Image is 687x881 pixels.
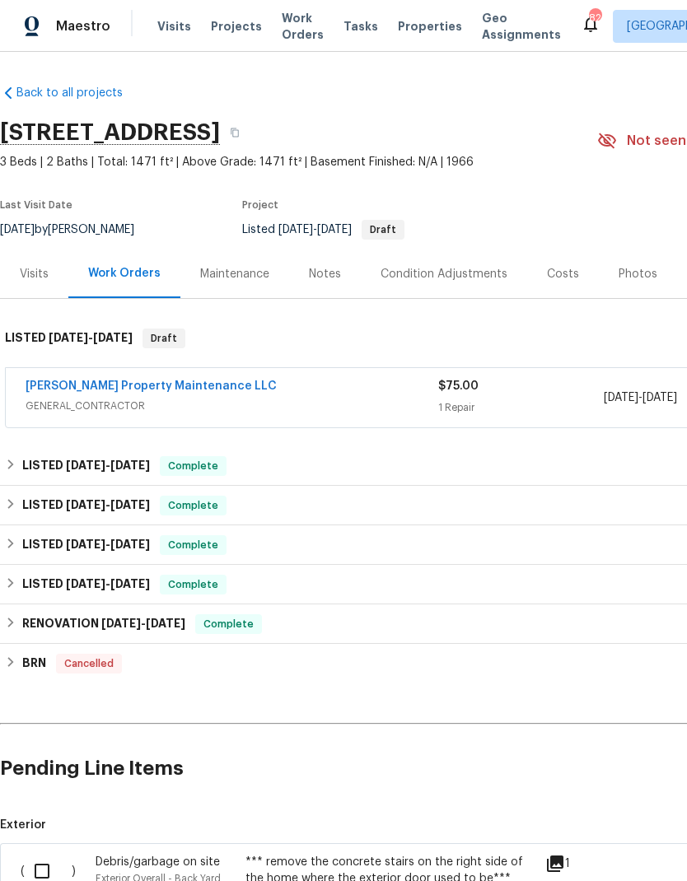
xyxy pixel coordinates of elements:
[343,21,378,32] span: Tasks
[96,856,220,868] span: Debris/garbage on site
[197,616,260,632] span: Complete
[110,459,150,471] span: [DATE]
[200,266,269,282] div: Maintenance
[242,200,278,210] span: Project
[58,655,120,672] span: Cancelled
[93,332,133,343] span: [DATE]
[438,380,479,392] span: $75.00
[110,578,150,590] span: [DATE]
[66,459,150,471] span: -
[22,456,150,476] h6: LISTED
[20,266,49,282] div: Visits
[146,618,185,629] span: [DATE]
[220,118,250,147] button: Copy Address
[482,10,561,43] span: Geo Assignments
[545,854,610,874] div: 1
[110,538,150,550] span: [DATE]
[381,266,507,282] div: Condition Adjustments
[211,18,262,35] span: Projects
[66,538,105,550] span: [DATE]
[619,266,657,282] div: Photos
[22,614,185,634] h6: RENOVATION
[22,535,150,555] h6: LISTED
[161,458,225,474] span: Complete
[604,392,638,403] span: [DATE]
[49,332,133,343] span: -
[398,18,462,35] span: Properties
[589,10,601,26] div: 82
[88,265,161,282] div: Work Orders
[22,575,150,594] h6: LISTED
[363,225,403,235] span: Draft
[643,392,677,403] span: [DATE]
[157,18,191,35] span: Visits
[26,380,277,392] a: [PERSON_NAME] Property Maintenance LLC
[317,224,352,235] span: [DATE]
[66,578,150,590] span: -
[438,399,603,416] div: 1 Repair
[604,389,677,406] span: -
[282,10,324,43] span: Work Orders
[161,537,225,553] span: Complete
[66,499,105,510] span: [DATE]
[309,266,341,282] div: Notes
[110,499,150,510] span: [DATE]
[66,538,150,550] span: -
[22,654,46,674] h6: BRN
[66,499,150,510] span: -
[66,459,105,471] span: [DATE]
[242,224,404,235] span: Listed
[49,332,88,343] span: [DATE]
[56,18,110,35] span: Maestro
[101,618,185,629] span: -
[547,266,579,282] div: Costs
[66,578,105,590] span: [DATE]
[101,618,141,629] span: [DATE]
[278,224,313,235] span: [DATE]
[5,329,133,348] h6: LISTED
[161,576,225,593] span: Complete
[278,224,352,235] span: -
[161,497,225,514] span: Complete
[26,398,438,414] span: GENERAL_CONTRACTOR
[22,496,150,515] h6: LISTED
[144,330,184,347] span: Draft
